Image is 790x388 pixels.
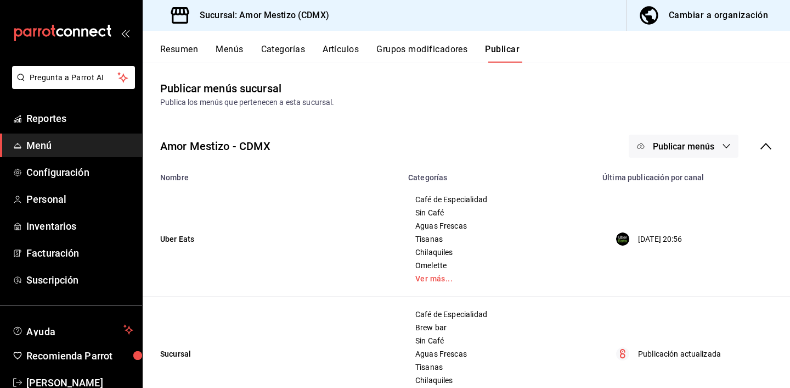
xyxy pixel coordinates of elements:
span: Sin Café [415,209,582,217]
span: Recomienda Parrot [26,348,133,363]
a: Ver más... [415,275,582,282]
button: Categorías [261,44,306,63]
span: Aguas Frescas [415,350,582,358]
span: Aguas Frescas [415,222,582,230]
span: Chilaquiles [415,248,582,256]
button: Menús [216,44,243,63]
span: Café de Especialidad [415,311,582,318]
span: Reportes [26,111,133,126]
span: Facturación [26,246,133,260]
span: Tisanas [415,235,582,243]
span: Menú [26,138,133,153]
p: Publicación actualizada [638,348,721,360]
h3: Sucursal: Amor Mestizo (CDMX) [191,9,329,22]
button: Resumen [160,44,198,63]
div: Publicar menús sucursal [160,80,281,97]
th: Categorías [402,167,596,182]
th: Última publicación por canal [596,167,790,182]
span: Omelette [415,262,582,269]
span: Tisanas [415,363,582,371]
span: Configuración [26,165,133,180]
button: open_drawer_menu [121,29,129,37]
button: Publicar [485,44,520,63]
span: Café de Especialidad [415,196,582,203]
button: Grupos modificadores [376,44,467,63]
a: Pregunta a Parrot AI [8,80,135,91]
span: Pregunta a Parrot AI [30,72,118,84]
span: Sin Café [415,337,582,345]
div: Cambiar a organización [669,8,768,23]
div: Publica los menús que pertenecen a esta sucursal. [160,97,772,108]
span: Publicar menús [653,141,714,152]
span: Brew bar [415,324,582,331]
span: Suscripción [26,273,133,287]
p: [DATE] 20:56 [638,234,682,245]
span: Chilaquiles [415,376,582,384]
button: Pregunta a Parrot AI [12,66,135,89]
span: Inventarios [26,219,133,234]
div: Amor Mestizo - CDMX [160,138,271,154]
button: Artículos [323,44,359,63]
span: Personal [26,192,133,207]
button: Publicar menús [629,135,738,158]
span: Ayuda [26,323,119,336]
div: navigation tabs [160,44,790,63]
th: Nombre [143,167,402,182]
td: Uber Eats [143,182,402,297]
